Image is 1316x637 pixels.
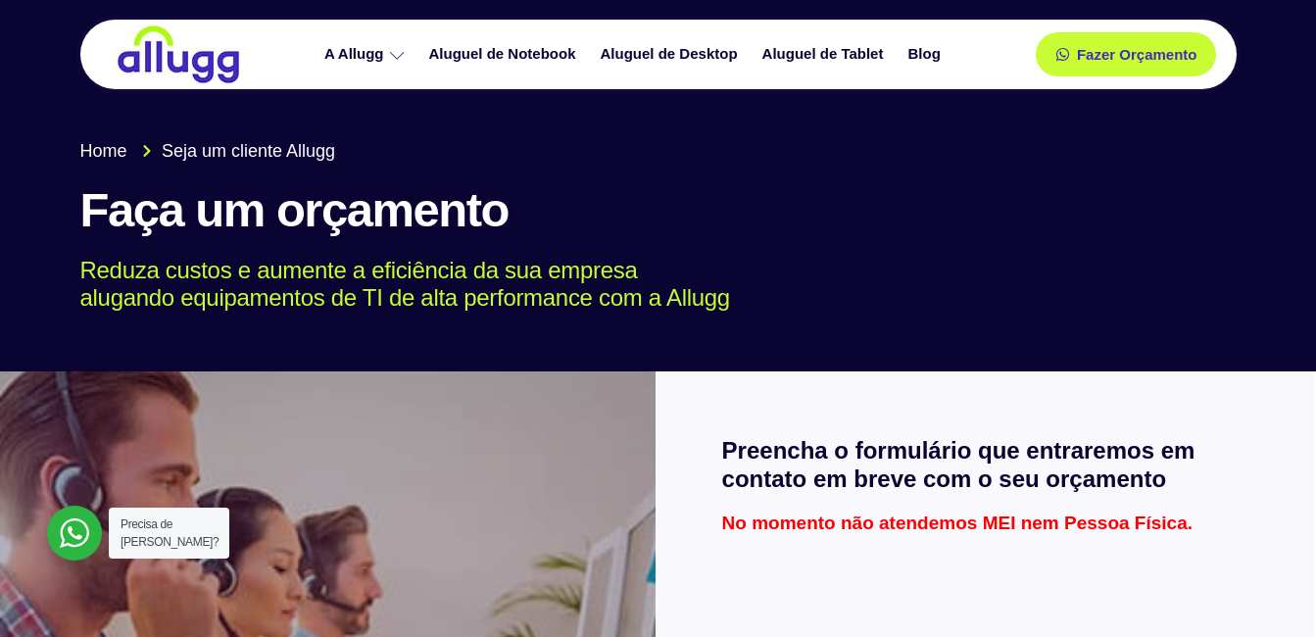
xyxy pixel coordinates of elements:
[121,517,219,549] span: Precisa de [PERSON_NAME]?
[898,37,954,72] a: Blog
[753,37,899,72] a: Aluguel de Tablet
[419,37,591,72] a: Aluguel de Notebook
[1077,47,1197,62] span: Fazer Orçamento
[315,37,419,72] a: A Allugg
[1036,32,1217,76] a: Fazer Orçamento
[80,184,1237,237] h1: Faça um orçamento
[157,138,335,165] span: Seja um cliente Allugg
[591,37,753,72] a: Aluguel de Desktop
[722,514,1250,532] p: No momento não atendemos MEI nem Pessoa Física.
[80,257,1208,314] p: Reduza custos e aumente a eficiência da sua empresa alugando equipamentos de TI de alta performan...
[722,437,1250,494] h2: Preencha o formulário que entraremos em contato em breve com o seu orçamento
[80,138,127,165] span: Home
[115,24,242,84] img: locação de TI é Allugg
